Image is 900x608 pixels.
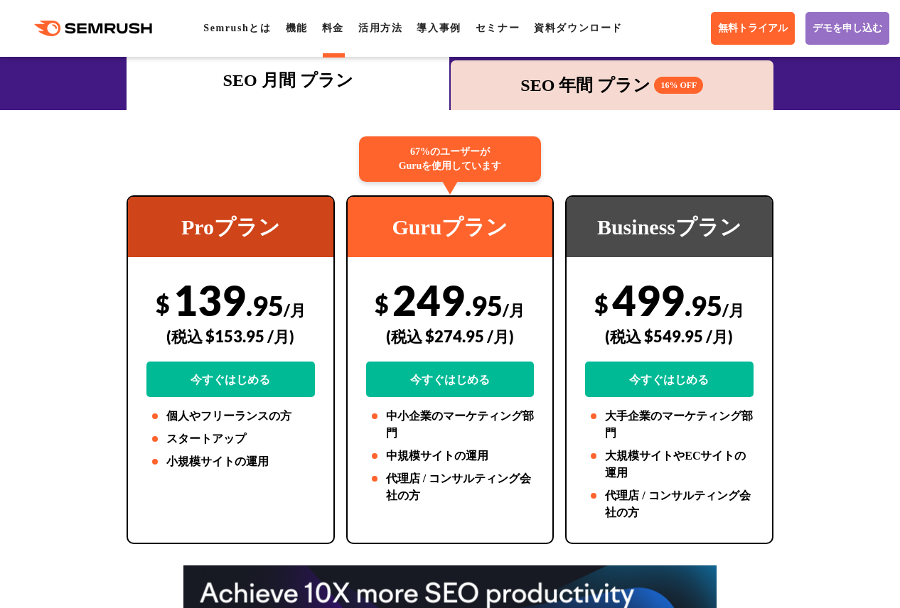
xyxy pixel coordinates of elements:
div: (税込 $153.95 /月) [146,311,314,362]
div: Proプラン [128,197,333,257]
li: 小規模サイトの運用 [146,453,314,470]
span: /月 [503,300,525,320]
span: 16% OFF [654,77,703,94]
a: Semrushとは [203,23,271,33]
div: 67%のユーザーが Guruを使用しています [359,136,541,182]
li: 中規模サイトの運用 [366,447,534,465]
span: .95 [685,289,722,322]
span: $ [156,289,170,318]
li: 個人やフリーランスの方 [146,408,314,425]
a: 今すぐはじめる [146,362,314,397]
span: .95 [246,289,284,322]
li: 代理店 / コンサルティング会社の方 [366,470,534,504]
li: スタートアップ [146,430,314,447]
li: 代理店 / コンサルティング会社の方 [585,487,753,521]
li: 大規模サイトやECサイトの運用 [585,447,753,482]
div: SEO 月間 プラン [134,67,442,93]
div: 139 [146,275,314,397]
div: 499 [585,275,753,397]
span: 無料トライアル [718,22,788,35]
a: 導入事例 [417,23,461,33]
a: 資料ダウンロード [534,23,623,33]
span: デモを申し込む [813,22,882,35]
span: .95 [465,289,503,322]
li: 大手企業のマーケティング部門 [585,408,753,442]
div: (税込 $274.95 /月) [366,311,534,362]
div: (税込 $549.95 /月) [585,311,753,362]
a: 機能 [286,23,308,33]
span: $ [594,289,609,318]
span: $ [375,289,389,318]
div: 249 [366,275,534,397]
div: Businessプラン [567,197,771,257]
a: 料金 [322,23,344,33]
li: 中小企業のマーケティング部門 [366,408,534,442]
a: セミナー [476,23,520,33]
a: 今すぐはじめる [366,362,534,397]
span: /月 [722,300,744,320]
span: /月 [284,300,306,320]
a: 無料トライアル [711,12,795,45]
div: Guruプラン [348,197,552,257]
a: デモを申し込む [805,12,889,45]
div: SEO 年間 プラン [458,72,766,98]
a: 今すぐはじめる [585,362,753,397]
a: 活用方法 [358,23,402,33]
